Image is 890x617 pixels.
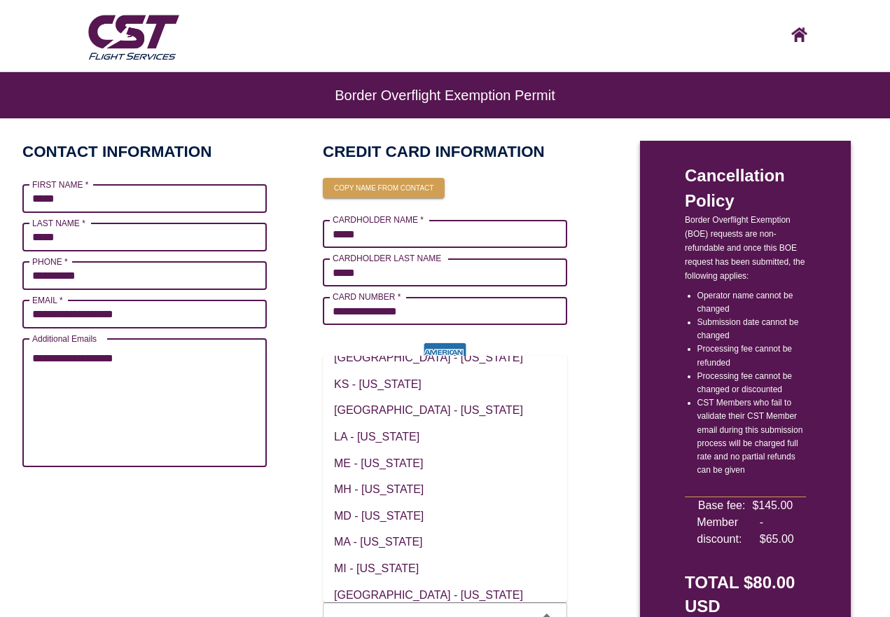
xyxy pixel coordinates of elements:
li: [GEOGRAPHIC_DATA] - [US_STATE] [323,582,567,609]
button: Copy name from contact [323,178,445,199]
img: CST Flight Services logo [85,9,182,64]
span: Member discount: [697,514,752,548]
label: Additional Emails [32,333,97,345]
li: MI - [US_STATE] [323,555,567,582]
li: MD - [US_STATE] [323,503,567,529]
span: Border Overflight Exemption (BOE) requests are non-refundable and once this BOE request has been ... [685,214,806,284]
p: Up to X email addresses separated by a comma [32,469,257,483]
li: Processing fee cannot be changed or discounted [697,370,806,396]
h2: CREDIT CARD INFORMATION [323,141,567,162]
label: PHONE * [32,256,68,268]
li: ME - [US_STATE] [323,450,567,477]
h2: CONTACT INFORMATION [22,141,211,162]
label: CARD NUMBER * [333,291,401,303]
li: KS - [US_STATE] [323,371,567,398]
li: MA - [US_STATE] [323,529,567,555]
img: CST logo, click here to go home screen [791,27,807,42]
label: LAST NAME * [32,217,85,229]
li: MH - [US_STATE] [323,476,567,503]
label: CARDHOLDER LAST NAME [333,252,441,264]
li: [GEOGRAPHIC_DATA] - [US_STATE] [323,345,567,371]
p: Cancellation Policy [685,163,806,214]
label: EMAIL * [32,294,63,306]
li: Submission date cannot be changed [697,316,806,342]
li: Processing fee cannot be refunded [697,342,806,369]
li: [GEOGRAPHIC_DATA] - [US_STATE] [323,397,567,424]
li: LA - [US_STATE] [323,424,567,450]
li: CST Members who fail to validate their CST Member email during this submission process will be ch... [697,396,806,477]
label: CARDHOLDER NAME * [333,214,424,226]
span: Base fee: [698,497,746,514]
li: Operator name cannot be changed [697,289,806,316]
span: $ 145.00 [752,497,793,514]
h6: Border Overflight Exemption Permit [56,95,834,96]
img: American express [419,335,471,377]
label: FIRST NAME * [32,179,88,190]
span: - $ 65.00 [760,514,794,548]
